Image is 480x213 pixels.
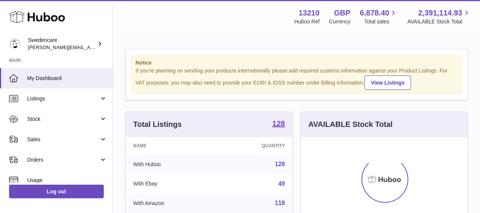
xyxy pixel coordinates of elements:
[278,181,285,187] a: 49
[407,18,471,25] span: AVAILABLE Stock Total
[27,156,99,164] span: Orders
[334,8,350,18] strong: GBP
[9,185,104,198] a: Log out
[329,18,351,25] div: Currency
[365,76,411,90] a: View Listings
[27,95,99,102] span: Listings
[135,67,458,90] div: If you're planning on sending your products internationally please add required customs informati...
[272,120,285,127] strong: 128
[298,8,320,18] strong: 13210
[126,174,217,194] td: With Ebay
[27,116,99,123] span: Stock
[294,18,320,25] div: Huboo Ref
[133,119,182,130] h3: Total Listings
[272,120,285,129] a: 128
[28,37,96,51] div: Swedencare
[275,200,285,206] a: 118
[126,137,217,154] th: Name
[360,8,389,18] span: 6,878.40
[9,38,20,49] img: simon.shaw@swedencare.co.uk
[28,44,192,50] span: [PERSON_NAME][EMAIL_ADDRESS][PERSON_NAME][DOMAIN_NAME]
[126,193,217,213] td: With Amazon
[275,161,285,167] a: 128
[126,154,217,174] td: With Huboo
[135,59,458,66] strong: Notice
[364,18,398,25] span: Total sales
[27,177,107,184] span: Usage
[308,119,392,130] h3: AVAILABLE Stock Total
[407,8,471,25] a: 2,391,114.93 AVAILABLE Stock Total
[360,8,398,25] a: 6,878.40 Total sales
[27,136,99,143] span: Sales
[27,75,107,82] span: My Dashboard
[217,137,292,154] th: Quantity
[418,8,462,18] span: 2,391,114.93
